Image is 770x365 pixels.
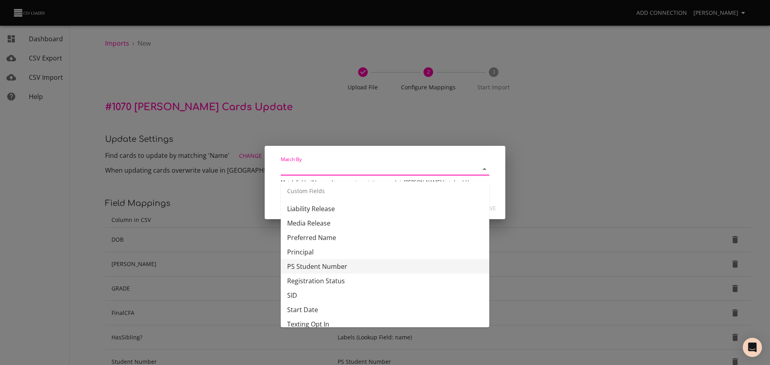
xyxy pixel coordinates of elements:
li: Liability Release [281,202,489,216]
li: SID [281,288,489,302]
li: Media Release [281,216,489,230]
li: Preferred Name [281,230,489,245]
button: Close [479,163,490,175]
li: PS Student Number [281,259,489,274]
div: Custom Fields [281,181,489,201]
li: Start Date [281,302,489,317]
div: Open Intercom Messenger [743,338,762,357]
li: Texting Opt In [281,317,489,331]
label: Match By [281,157,302,162]
span: Match field will be used to recognize existing records in [PERSON_NAME] that should be updated [281,179,473,194]
li: Registration Status [281,274,489,288]
li: Principal [281,245,489,259]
